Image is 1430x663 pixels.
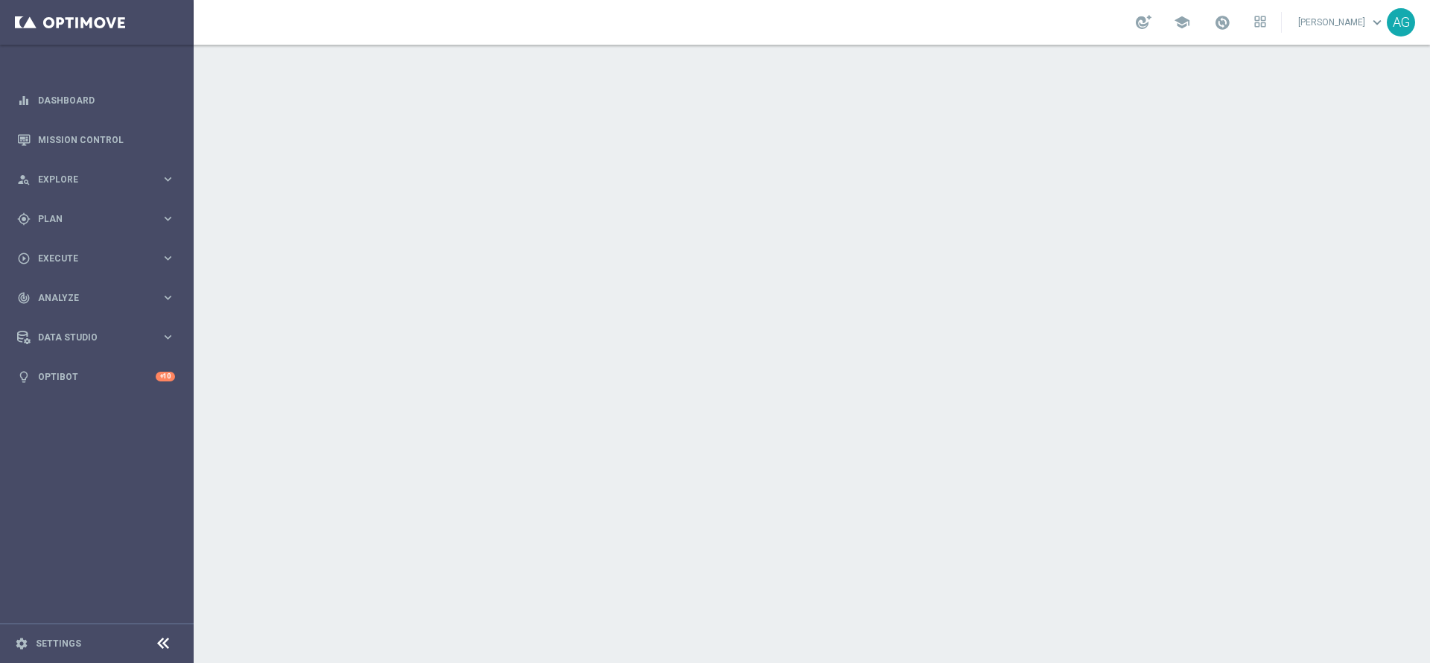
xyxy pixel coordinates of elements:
[16,253,176,264] button: play_circle_outline Execute keyboard_arrow_right
[1387,8,1415,37] div: AG
[17,94,31,107] i: equalizer
[161,172,175,186] i: keyboard_arrow_right
[17,370,31,384] i: lightbulb
[38,80,175,120] a: Dashboard
[38,175,161,184] span: Explore
[17,252,161,265] div: Execute
[17,357,175,396] div: Optibot
[17,212,161,226] div: Plan
[17,173,161,186] div: Explore
[17,212,31,226] i: gps_fixed
[161,330,175,344] i: keyboard_arrow_right
[156,372,175,381] div: +10
[17,291,31,305] i: track_changes
[38,333,161,342] span: Data Studio
[161,251,175,265] i: keyboard_arrow_right
[17,120,175,159] div: Mission Control
[1369,14,1385,31] span: keyboard_arrow_down
[38,254,161,263] span: Execute
[161,212,175,226] i: keyboard_arrow_right
[16,331,176,343] button: Data Studio keyboard_arrow_right
[38,120,175,159] a: Mission Control
[16,95,176,107] button: equalizer Dashboard
[17,331,161,344] div: Data Studio
[38,215,161,223] span: Plan
[16,371,176,383] button: lightbulb Optibot +10
[1297,11,1387,34] a: [PERSON_NAME]keyboard_arrow_down
[17,80,175,120] div: Dashboard
[16,174,176,185] button: person_search Explore keyboard_arrow_right
[1174,14,1190,31] span: school
[36,639,81,648] a: Settings
[16,213,176,225] button: gps_fixed Plan keyboard_arrow_right
[17,252,31,265] i: play_circle_outline
[15,637,28,650] i: settings
[161,291,175,305] i: keyboard_arrow_right
[38,294,161,302] span: Analyze
[17,291,161,305] div: Analyze
[38,357,156,396] a: Optibot
[16,292,176,304] button: track_changes Analyze keyboard_arrow_right
[16,134,176,146] button: Mission Control
[17,173,31,186] i: person_search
